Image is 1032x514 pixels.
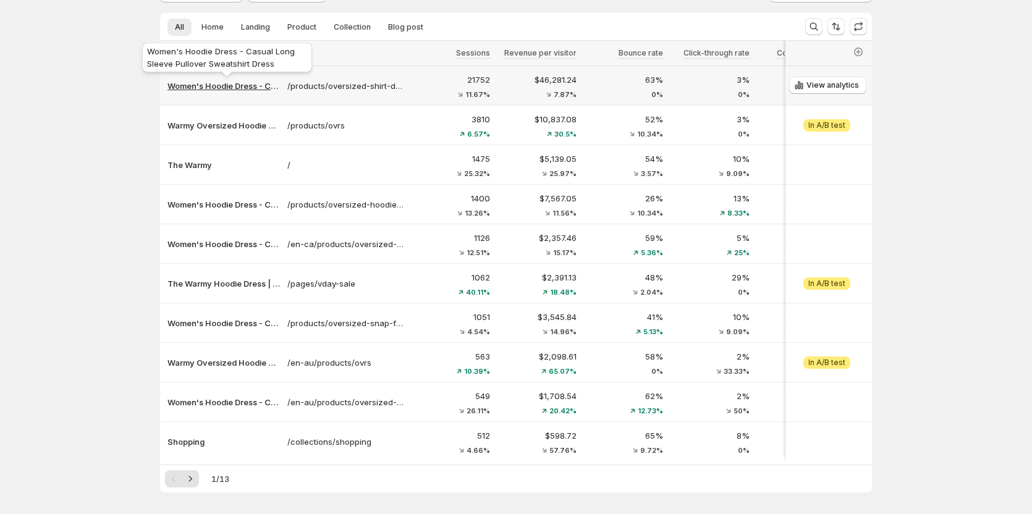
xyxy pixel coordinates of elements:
[287,396,404,408] p: /en-au/products/oversized-shirt-dress
[757,350,836,363] p: 4.09%
[726,328,750,335] span: 9.09%
[670,113,750,125] p: 3%
[167,396,280,408] button: Women's Hoodie Dress - Casual Long Sleeve Pullover Sweatshirt Dress
[640,447,663,454] span: 9.72%
[497,153,577,165] p: $5,139.05
[670,271,750,284] p: 29%
[411,74,490,86] p: 21752
[167,317,280,329] button: Women's Hoodie Dress - Casual Long Sleeve Pullover Sweatshirt Dress
[167,356,280,369] button: Warmy Oversized Hoodie Dress – Ultra-Soft Fleece Sweatshirt Dress for Women (Plus Size S-3XL), Co...
[640,289,663,296] span: 2.04%
[467,328,490,335] span: 4.54%
[734,407,750,415] span: 50%
[806,80,859,90] span: View analytics
[497,311,577,323] p: $3,545.84
[167,119,280,132] button: Warmy Oversized Hoodie Dress – Ultra-Soft Fleece Sweatshirt Dress for Women (Plus Size S-3XL), Co...
[467,407,490,415] span: 26.11%
[241,22,270,32] span: Landing
[182,470,199,487] button: Next
[584,429,663,442] p: 65%
[497,113,577,125] p: $10,837.08
[411,390,490,402] p: 549
[287,22,316,32] span: Product
[670,311,750,323] p: 10%
[467,447,490,454] span: 4.66%
[584,113,663,125] p: 52%
[584,350,663,363] p: 58%
[287,436,404,448] a: /collections/shopping
[757,390,836,402] p: 2.91%
[584,271,663,284] p: 48%
[734,249,750,256] span: 25%
[464,368,490,375] span: 10.39%
[411,192,490,204] p: 1400
[467,130,490,138] span: 6.57%
[757,271,836,284] p: 2.17%
[584,311,663,323] p: 41%
[584,74,663,86] p: 63%
[211,473,229,485] span: 1 / 13
[670,74,750,86] p: 3%
[643,328,663,335] span: 5.13%
[167,436,280,448] button: Shopping
[738,130,750,138] span: 0%
[805,18,823,35] button: Search and filter results
[497,390,577,402] p: $1,708.54
[287,119,404,132] a: /products/ovrs
[467,249,490,256] span: 12.51%
[738,91,750,98] span: 0%
[411,271,490,284] p: 1062
[757,232,836,244] p: 2.49%
[757,153,836,165] p: 4.54%
[287,159,404,171] a: /
[287,238,404,250] a: /en-ca/products/oversized-shirt-dress
[757,429,836,442] p: 1.95%
[757,192,836,204] p: 6.21%
[550,289,577,296] span: 18.48%
[584,232,663,244] p: 59%
[497,429,577,442] p: $598.72
[167,238,280,250] button: Women's Hoodie Dress - Casual Long Sleeve Pullover Sweatshirt Dress
[465,209,490,217] span: 13.26%
[464,170,490,177] span: 25.32%
[637,209,663,217] span: 10.34%
[167,159,280,171] button: The Warmy
[670,153,750,165] p: 10%
[777,48,836,57] span: Conversion rate
[726,170,750,177] span: 9.09%
[670,232,750,244] p: 5%
[641,170,663,177] span: 3.57%
[584,192,663,204] p: 26%
[553,249,577,256] span: 15.17%
[287,198,404,211] a: /products/oversized-hoodie-dress
[497,350,577,363] p: $2,098.61
[287,277,404,290] a: /pages/vday-sale
[554,91,577,98] span: 7.87%
[411,113,490,125] p: 3810
[554,130,577,138] span: 30.5%
[497,192,577,204] p: $7,567.05
[550,328,577,335] span: 14.96%
[549,170,577,177] span: 25.97%
[167,198,280,211] button: Women's Hoodie Dress - Casual Long Sleeve Pullover Sweatshirt Dress
[584,153,663,165] p: 54%
[808,120,845,130] span: In A/B test
[466,289,490,296] span: 40.11%
[411,153,490,165] p: 1475
[670,429,750,442] p: 8%
[670,390,750,402] p: 2%
[167,80,280,92] p: Women's Hoodie Dress - Casual Long Sleeve Pullover Sweatshirt Dress
[651,91,663,98] span: 0%
[411,429,490,442] p: 512
[175,22,184,32] span: All
[670,350,750,363] p: 2%
[808,279,845,289] span: In A/B test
